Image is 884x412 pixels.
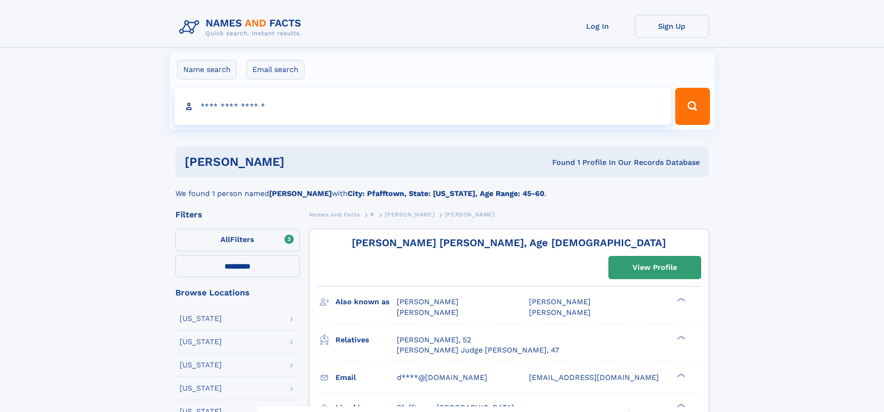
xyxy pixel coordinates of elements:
[174,88,671,125] input: search input
[180,315,222,322] div: [US_STATE]
[529,297,591,306] span: [PERSON_NAME]
[175,15,309,40] img: Logo Names and Facts
[445,211,495,218] span: [PERSON_NAME]
[220,235,230,244] span: All
[336,332,397,348] h3: Relatives
[177,60,237,79] label: Name search
[175,177,709,199] div: We found 1 person named with .
[175,288,300,297] div: Browse Locations
[529,373,659,382] span: [EMAIL_ADDRESS][DOMAIN_NAME]
[246,60,304,79] label: Email search
[348,189,544,198] b: City: Pfafftown, State: [US_STATE], Age Range: 45-60
[675,372,686,378] div: ❯
[180,338,222,346] div: [US_STATE]
[370,211,374,218] span: R
[309,209,360,220] a: Names and Facts
[397,308,458,317] span: [PERSON_NAME]
[336,370,397,386] h3: Email
[336,294,397,310] h3: Also known as
[529,308,591,317] span: [PERSON_NAME]
[397,297,458,306] span: [PERSON_NAME]
[418,157,700,168] div: Found 1 Profile In Our Records Database
[370,209,374,220] a: R
[675,297,686,303] div: ❯
[397,403,514,412] span: Pfafftown, [GEOGRAPHIC_DATA]
[175,210,300,219] div: Filters
[632,257,677,278] div: View Profile
[609,256,701,279] a: View Profile
[675,402,686,408] div: ❯
[385,211,434,218] span: [PERSON_NAME]
[397,335,471,345] a: [PERSON_NAME], 52
[269,189,332,198] b: [PERSON_NAME]
[180,361,222,369] div: [US_STATE]
[180,385,222,392] div: [US_STATE]
[675,88,710,125] button: Search Button
[675,334,686,340] div: ❯
[635,15,709,38] a: Sign Up
[352,237,666,249] a: [PERSON_NAME] [PERSON_NAME], Age [DEMOGRAPHIC_DATA]
[561,15,635,38] a: Log In
[385,209,434,220] a: [PERSON_NAME]
[185,156,419,168] h1: [PERSON_NAME]
[175,229,300,251] label: Filters
[397,345,559,355] a: [PERSON_NAME] Judge [PERSON_NAME], 47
